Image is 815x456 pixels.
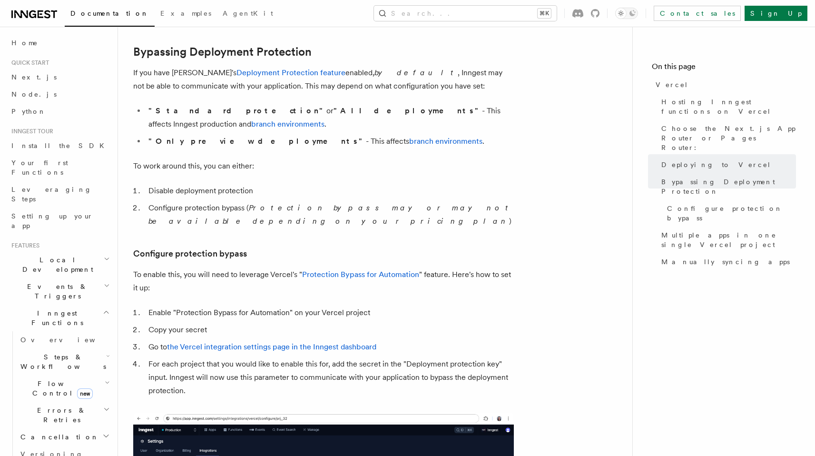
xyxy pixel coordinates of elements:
a: Contact sales [654,6,741,21]
button: Toggle dark mode [615,8,638,19]
p: To work around this, you can either: [133,159,514,173]
span: Vercel [656,80,688,89]
span: Leveraging Steps [11,186,92,203]
span: Cancellation [17,432,99,442]
button: Inngest Functions [8,305,112,331]
a: Node.js [8,86,112,103]
a: Overview [17,331,112,348]
em: Protection bypass may or may not be available depending on your pricing plan [148,203,512,226]
span: Multiple apps in one single Vercel project [661,230,796,249]
a: Leveraging Steps [8,181,112,208]
li: - This affects . [146,135,514,148]
span: Manually syncing apps [661,257,790,267]
span: Python [11,108,46,115]
span: Node.js [11,90,57,98]
a: Setting up your app [8,208,112,234]
a: Next.js [8,69,112,86]
span: Choose the Next.js App Router or Pages Router: [661,124,796,152]
span: Inngest tour [8,128,53,135]
button: Events & Triggers [8,278,112,305]
strong: "All deployments" [334,106,482,115]
span: Flow Control [17,379,105,398]
button: Cancellation [17,428,112,446]
button: Errors & Retries [17,402,112,428]
span: AgentKit [223,10,273,17]
a: Vercel [652,76,796,93]
a: Deployment Protection feature [236,68,345,77]
a: Hosting Inngest functions on Vercel [658,93,796,120]
span: Steps & Workflows [17,352,106,371]
a: Bypassing Deployment Protection [658,173,796,200]
span: Overview [20,336,118,344]
a: Multiple apps in one single Vercel project [658,227,796,253]
li: Disable deployment protection [146,184,514,198]
li: Enable "Protection Bypass for Automation" on your Vercel project [146,306,514,319]
span: new [77,388,93,399]
a: branch environments [251,119,324,129]
a: Python [8,103,112,120]
a: Configure protection bypass [663,200,796,227]
p: If you have [PERSON_NAME]'s enabled, , Inngest may not be able to communicate with your applicati... [133,66,514,93]
span: Configure protection bypass [667,204,796,223]
li: or - This affects Inngest production and . [146,104,514,131]
a: Install the SDK [8,137,112,154]
kbd: ⌘K [538,9,551,18]
button: Local Development [8,251,112,278]
span: Next.js [11,73,57,81]
span: Features [8,242,39,249]
strong: "Only preview deployments" [148,137,366,146]
button: Search...⌘K [374,6,557,21]
a: Documentation [65,3,155,27]
h4: On this page [652,61,796,76]
a: AgentKit [217,3,279,26]
span: Home [11,38,38,48]
span: Local Development [8,255,104,274]
p: To enable this, you will need to leverage Vercel's " " feature. Here's how to set it up: [133,268,514,295]
span: Inngest Functions [8,308,103,327]
strong: "Standard protection" [148,106,326,115]
a: Home [8,34,112,51]
span: Quick start [8,59,49,67]
li: Go to [146,340,514,354]
button: Steps & Workflows [17,348,112,375]
li: Copy your secret [146,323,514,337]
a: Your first Functions [8,154,112,181]
span: Events & Triggers [8,282,104,301]
a: Configure protection bypass [133,247,247,260]
li: For each project that you would like to enable this for, add the secret in the "Deployment protec... [146,357,514,397]
span: Setting up your app [11,212,93,229]
a: Deploying to Vercel [658,156,796,173]
li: Configure protection bypass ( ) [146,201,514,228]
em: by default [374,68,458,77]
a: Sign Up [745,6,807,21]
a: Choose the Next.js App Router or Pages Router: [658,120,796,156]
a: Protection Bypass for Automation [302,270,419,279]
span: Errors & Retries [17,406,103,425]
span: Deploying to Vercel [661,160,771,169]
a: Bypassing Deployment Protection [133,45,312,59]
span: Documentation [70,10,149,17]
button: Flow Controlnew [17,375,112,402]
span: Install the SDK [11,142,110,149]
a: Manually syncing apps [658,253,796,270]
span: Your first Functions [11,159,68,176]
a: the Vercel integration settings page in the Inngest dashboard [167,342,376,351]
a: branch environments [409,137,482,146]
span: Hosting Inngest functions on Vercel [661,97,796,116]
a: Examples [155,3,217,26]
span: Bypassing Deployment Protection [661,177,796,196]
span: Examples [160,10,211,17]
